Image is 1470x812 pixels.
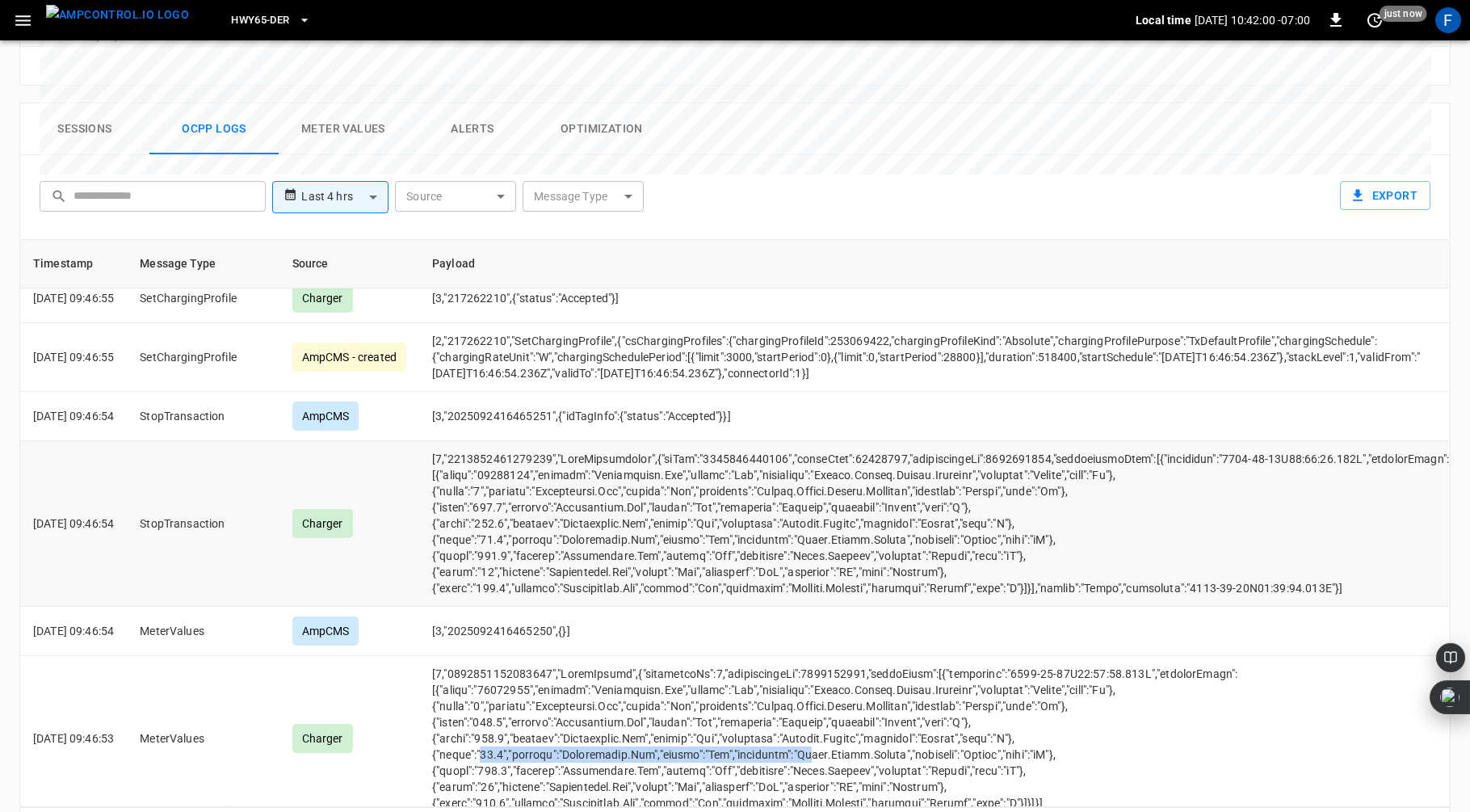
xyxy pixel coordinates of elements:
td: MeterValues [127,607,279,656]
span: HWY65-DER [231,11,289,30]
th: Timestamp [20,240,127,288]
p: [DATE] 09:46:54 [33,623,114,639]
p: [DATE] 09:46:55 [33,290,114,306]
th: Source [279,240,419,288]
p: [DATE] 09:46:55 [33,349,114,365]
div: profile-icon [1435,7,1461,33]
p: [DATE] 09:46:53 [33,730,114,747]
div: AmpCMS [292,616,359,646]
button: Export [1340,181,1430,211]
p: Local time [1136,12,1191,28]
p: [DATE] 09:46:54 [33,408,114,424]
button: HWY65-DER [225,5,317,36]
button: Meter Values [279,103,408,155]
button: Optimization [537,103,666,155]
th: Message Type [127,240,279,288]
button: Sessions [20,103,149,155]
div: Last 4 hrs [301,182,388,212]
button: Alerts [408,103,537,155]
p: [DATE] 10:42:00 -07:00 [1195,12,1310,28]
button: set refresh interval [1362,7,1388,33]
span: just now [1380,6,1427,22]
button: Ocpp logs [149,103,279,155]
div: Charger [292,724,353,753]
p: [DATE] 09:46:54 [33,515,114,532]
td: StopTransaction [127,441,279,607]
div: Charger [292,509,353,538]
img: ampcontrol.io logo [46,5,189,25]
